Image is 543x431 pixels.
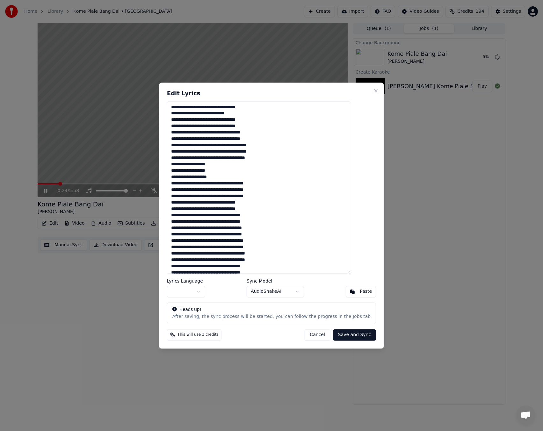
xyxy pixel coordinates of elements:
[333,329,376,341] button: Save and Sync
[172,306,371,313] div: Heads up!
[360,288,372,295] div: Paste
[172,313,371,320] div: After saving, the sync process will be started, you can follow the progress in the Jobs tab
[167,279,205,283] label: Lyrics Language
[304,329,330,341] button: Cancel
[345,286,376,297] button: Paste
[247,279,304,283] label: Sync Model
[167,90,376,96] h2: Edit Lyrics
[177,332,219,337] span: This will use 3 credits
